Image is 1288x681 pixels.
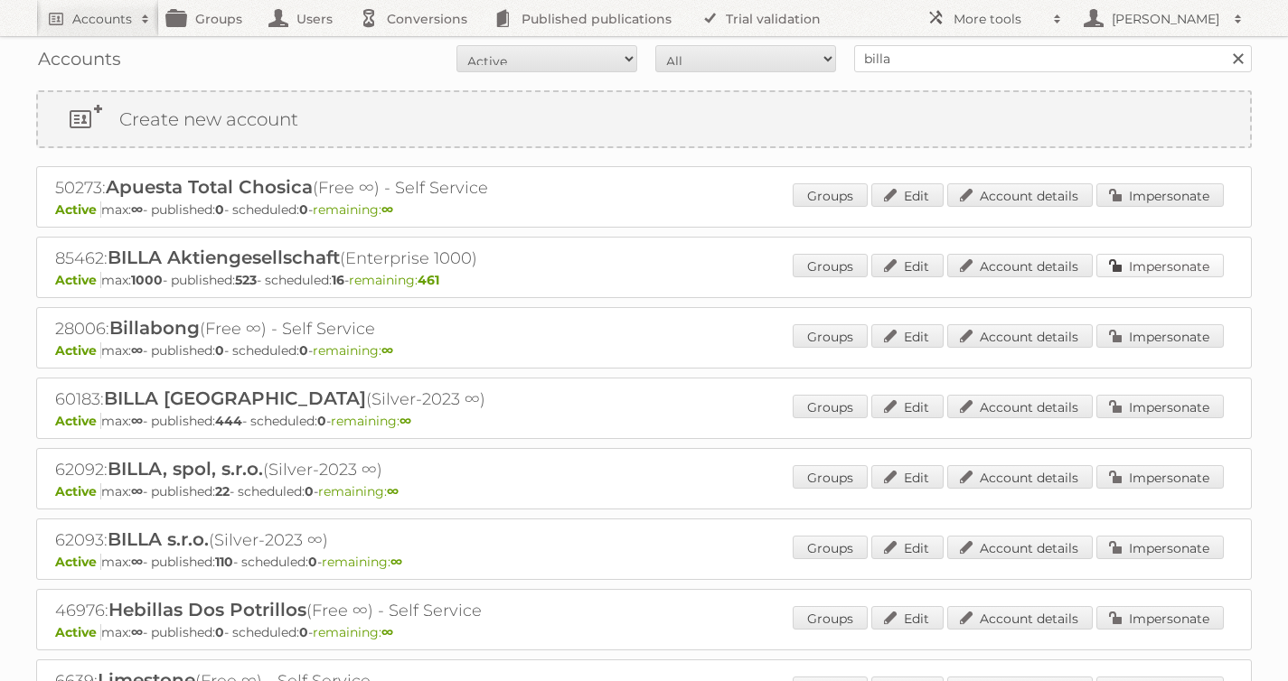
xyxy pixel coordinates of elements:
span: Apuesta Total Chosica [106,176,313,198]
strong: 523 [235,272,257,288]
a: Edit [871,183,944,207]
strong: ∞ [381,201,393,218]
strong: ∞ [131,483,143,499]
span: Active [55,624,101,640]
a: Edit [871,324,944,348]
p: max: - published: - scheduled: - [55,413,1233,429]
strong: 1000 [131,272,163,288]
strong: ∞ [387,483,399,499]
strong: 0 [299,624,308,640]
strong: ∞ [400,413,411,429]
span: remaining: [331,413,411,429]
strong: 0 [299,201,308,218]
span: Hebillas Dos Potrillos [108,599,306,620]
a: Impersonate [1096,465,1224,489]
strong: 22 [215,483,230,499]
a: Account details [947,254,1093,277]
h2: 85462: (Enterprise 1000) [55,247,688,270]
a: Impersonate [1096,183,1224,207]
strong: ∞ [131,554,143,570]
strong: 0 [317,413,326,429]
span: Active [55,554,101,570]
strong: 0 [308,554,317,570]
strong: 0 [215,342,224,359]
strong: 444 [215,413,242,429]
a: Edit [871,606,944,630]
span: Active [55,413,101,429]
a: Impersonate [1096,536,1224,559]
p: max: - published: - scheduled: - [55,624,1233,640]
span: Active [55,272,101,288]
strong: ∞ [131,413,143,429]
a: Impersonate [1096,324,1224,348]
a: Create new account [38,92,1250,146]
h2: 62093: (Silver-2023 ∞) [55,528,688,552]
span: remaining: [313,342,393,359]
h2: 46976: (Free ∞) - Self Service [55,599,688,622]
a: Account details [947,606,1093,630]
a: Account details [947,536,1093,559]
a: Account details [947,465,1093,489]
strong: 110 [215,554,233,570]
h2: 62092: (Silver-2023 ∞) [55,458,688,481]
strong: 461 [418,272,439,288]
a: Edit [871,395,944,418]
h2: More tools [954,10,1044,28]
span: remaining: [313,201,393,218]
strong: ∞ [381,624,393,640]
strong: 0 [305,483,314,499]
span: Billabong [109,317,200,339]
span: remaining: [322,554,402,570]
strong: ∞ [131,201,143,218]
strong: ∞ [390,554,402,570]
span: remaining: [349,272,439,288]
a: Groups [793,395,868,418]
a: Account details [947,324,1093,348]
span: BILLA Aktiengesellschaft [108,247,340,268]
strong: 0 [299,342,308,359]
a: Account details [947,183,1093,207]
a: Edit [871,465,944,489]
a: Impersonate [1096,606,1224,630]
h2: Accounts [72,10,132,28]
a: Groups [793,606,868,630]
p: max: - published: - scheduled: - [55,272,1233,288]
span: Active [55,483,101,499]
span: BILLA s.r.o. [108,528,209,550]
a: Groups [793,324,868,348]
a: Groups [793,536,868,559]
a: Groups [793,183,868,207]
strong: 0 [215,624,224,640]
span: remaining: [318,483,399,499]
a: Impersonate [1096,395,1224,418]
strong: 0 [215,201,224,218]
a: Account details [947,395,1093,418]
span: BILLA, spol, s.r.o. [108,458,263,480]
h2: 60183: (Silver-2023 ∞) [55,387,688,411]
span: remaining: [313,624,393,640]
a: Edit [871,254,944,277]
span: Active [55,342,101,359]
p: max: - published: - scheduled: - [55,483,1233,499]
span: Active [55,201,101,218]
p: max: - published: - scheduled: - [55,554,1233,570]
strong: ∞ [381,342,393,359]
h2: 28006: (Free ∞) - Self Service [55,317,688,340]
h2: 50273: (Free ∞) - Self Service [55,176,688,200]
a: Groups [793,254,868,277]
a: Edit [871,536,944,559]
strong: 16 [332,272,344,288]
p: max: - published: - scheduled: - [55,201,1233,218]
strong: ∞ [131,342,143,359]
a: Groups [793,465,868,489]
span: BILLA [GEOGRAPHIC_DATA] [104,387,366,409]
a: Impersonate [1096,254,1224,277]
strong: ∞ [131,624,143,640]
h2: [PERSON_NAME] [1107,10,1225,28]
p: max: - published: - scheduled: - [55,342,1233,359]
